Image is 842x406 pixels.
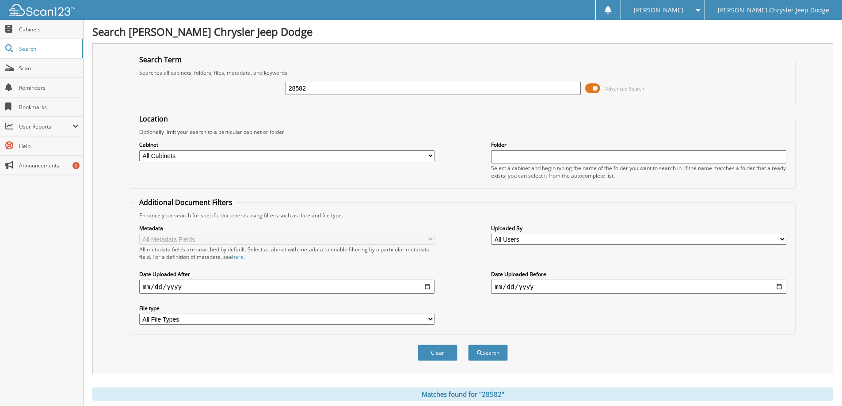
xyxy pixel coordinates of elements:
[139,224,434,232] label: Metadata
[92,387,833,401] div: Matches found for "28582"
[139,246,434,261] div: All metadata fields are searched by default. Select a cabinet with metadata to enable filtering b...
[135,114,172,124] legend: Location
[19,162,79,169] span: Announcements
[232,253,244,261] a: here
[135,197,237,207] legend: Additional Document Filters
[72,162,80,169] div: 6
[491,224,786,232] label: Uploaded By
[418,345,457,361] button: Clear
[139,280,434,294] input: start
[19,84,79,91] span: Reminders
[139,304,434,312] label: File type
[19,45,77,53] span: Search
[139,270,434,278] label: Date Uploaded After
[605,85,644,92] span: Advanced Search
[718,8,829,13] span: [PERSON_NAME] Chrysler Jeep Dodge
[491,280,786,294] input: end
[491,164,786,179] div: Select a cabinet and begin typing the name of the folder you want to search in. If the name match...
[135,55,186,65] legend: Search Term
[139,141,434,148] label: Cabinet
[491,270,786,278] label: Date Uploaded Before
[19,142,79,150] span: Help
[9,4,75,16] img: scan123-logo-white.svg
[135,128,791,136] div: Optionally limit your search to a particular cabinet or folder
[468,345,508,361] button: Search
[135,69,791,76] div: Searches all cabinets, folders, files, metadata, and keywords
[491,141,786,148] label: Folder
[19,103,79,111] span: Bookmarks
[19,65,79,72] span: Scan
[634,8,683,13] span: [PERSON_NAME]
[92,24,833,39] h1: Search [PERSON_NAME] Chrysler Jeep Dodge
[19,26,79,33] span: Cabinets
[19,123,72,130] span: User Reports
[135,212,791,219] div: Enhance your search for specific documents using filters such as date and file type.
